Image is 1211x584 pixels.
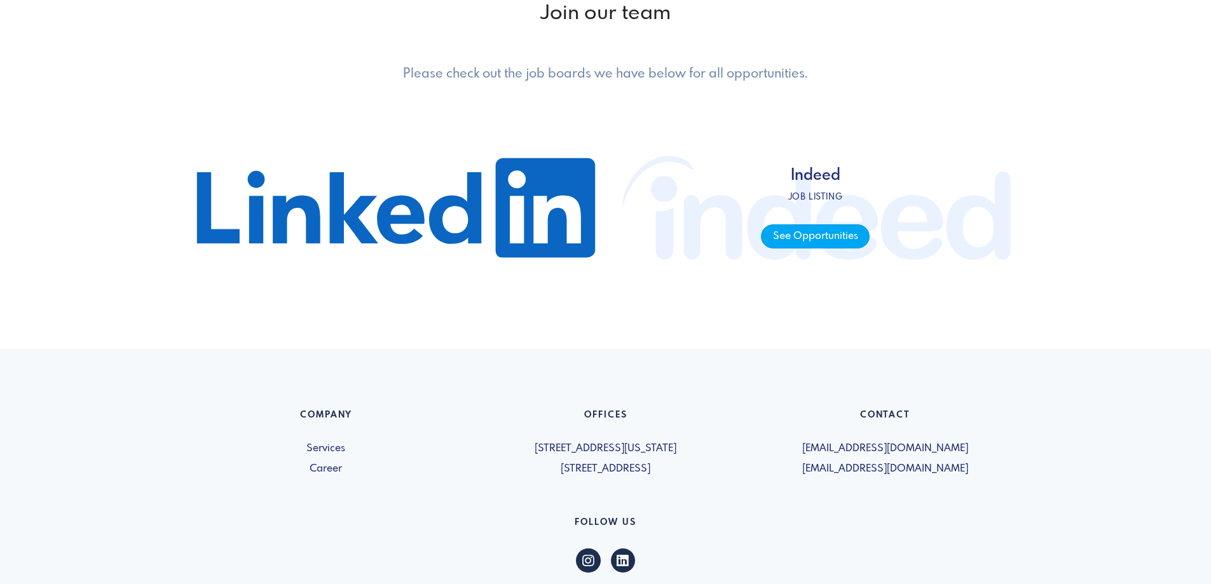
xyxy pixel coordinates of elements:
[761,191,870,203] p: Job listing
[761,167,870,186] h4: Indeed
[297,67,915,82] h5: Please check out the job boards we have below for all opportunities.
[194,461,458,477] a: Career
[753,410,1018,426] h6: Contact
[474,410,738,426] h6: Offices
[761,224,870,249] span: See Opportunities
[753,461,1018,477] span: [EMAIL_ADDRESS][DOMAIN_NAME]
[194,441,458,456] a: Services
[474,441,738,456] span: [STREET_ADDRESS][US_STATE]
[613,112,1018,303] a: Indeed Job listing See Opportunities
[194,410,458,426] h6: Company
[194,2,1018,26] h2: Join our team
[753,441,1018,456] span: [EMAIL_ADDRESS][DOMAIN_NAME]
[474,461,738,477] span: [STREET_ADDRESS]
[194,517,1018,533] h6: Follow US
